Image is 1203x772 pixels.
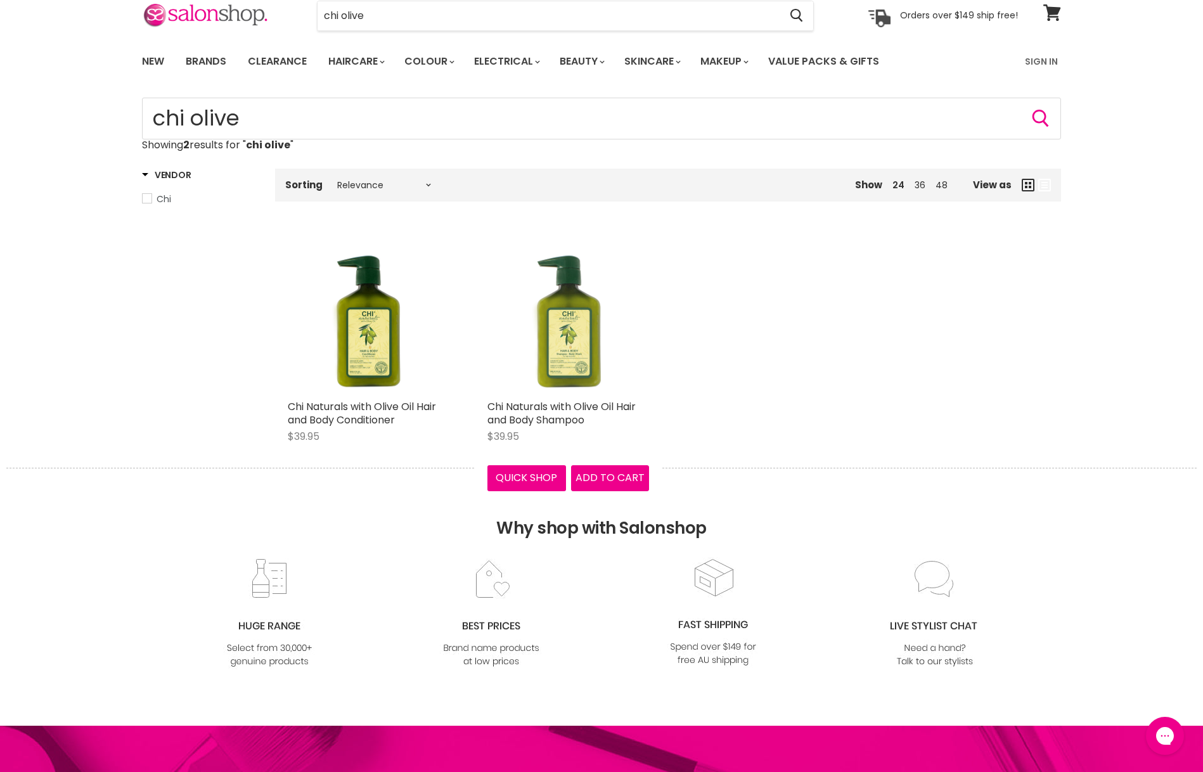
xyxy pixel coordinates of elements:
a: 36 [915,179,925,191]
iframe: Gorgias live chat messenger [1140,712,1190,759]
button: Quick shop [487,465,566,491]
input: Search [318,1,780,30]
a: New [132,48,174,75]
a: Sign In [1017,48,1065,75]
nav: Main [126,43,1077,80]
span: View as [973,179,1012,190]
button: Search [1031,108,1051,129]
a: Chi Naturals with Olive Oil Hair and Body Shampoo [487,399,636,427]
span: Chi [157,193,171,205]
span: $39.95 [487,429,519,444]
a: 48 [936,179,948,191]
a: Beauty [550,48,612,75]
img: range2_8cf790d4-220e-469f-917d-a18fed3854b6.jpg [218,558,321,669]
a: Skincare [615,48,688,75]
strong: 2 [183,138,190,152]
h2: Why shop with Salonshop [6,468,1197,557]
img: Chi Naturals with Olive Oil Hair and Body Conditioner [288,232,449,394]
span: Show [855,178,882,191]
button: Add to cart [571,465,650,491]
a: Makeup [691,48,756,75]
strong: chi olive [246,138,290,152]
a: 24 [892,179,904,191]
input: Search [142,98,1061,139]
a: Colour [395,48,462,75]
ul: Main menu [132,43,953,80]
a: Value Packs & Gifts [759,48,889,75]
a: Haircare [319,48,392,75]
a: Brands [176,48,236,75]
button: Search [780,1,813,30]
img: Chi Naturals with Olive Oil Hair and Body Shampoo [487,232,649,394]
a: Electrical [465,48,548,75]
h3: Vendor [142,169,191,181]
a: Clearance [238,48,316,75]
label: Sorting [285,179,323,190]
a: Chi [142,192,259,206]
span: $39.95 [288,429,319,444]
span: Add to cart [576,470,645,485]
img: prices.jpg [440,558,543,669]
p: Orders over $149 ship free! [900,10,1018,21]
img: fast.jpg [662,557,764,668]
p: Showing results for " " [142,139,1061,151]
a: Chi Naturals with Olive Oil Hair and Body Conditioner [288,399,436,427]
form: Product [142,98,1061,139]
form: Product [317,1,814,31]
img: chat_c0a1c8f7-3133-4fc6-855f-7264552747f6.jpg [884,558,986,669]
